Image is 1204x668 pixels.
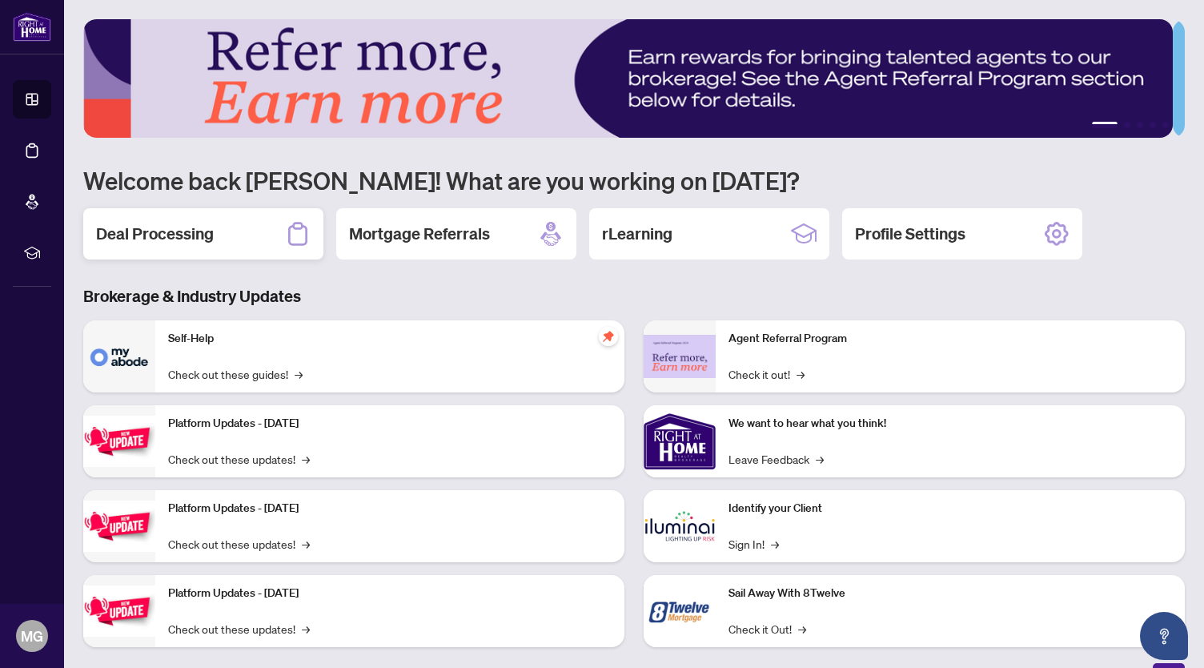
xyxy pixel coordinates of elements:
[728,500,1172,517] p: Identify your Client
[83,416,155,466] img: Platform Updates - July 21, 2025
[83,586,155,636] img: Platform Updates - June 23, 2025
[83,285,1185,308] h3: Brokerage & Industry Updates
[302,535,310,553] span: →
[728,450,824,468] a: Leave Feedback→
[816,450,824,468] span: →
[96,223,214,245] h2: Deal Processing
[1140,612,1188,660] button: Open asap
[644,405,716,477] img: We want to hear what you think!
[1150,122,1156,128] button: 4
[168,450,310,468] a: Check out these updates!→
[83,501,155,551] img: Platform Updates - July 8, 2025
[728,330,1172,348] p: Agent Referral Program
[728,620,806,638] a: Check it Out!→
[644,575,716,647] img: Sail Away With 8Twelve
[1092,122,1118,128] button: 1
[771,535,779,553] span: →
[349,223,490,245] h2: Mortgage Referrals
[728,585,1172,602] p: Sail Away With 8Twelve
[644,490,716,562] img: Identify your Client
[168,535,310,553] a: Check out these updates!→
[168,415,612,433] p: Platform Updates - [DATE]
[798,620,806,638] span: →
[168,330,612,348] p: Self-Help
[13,12,51,42] img: logo
[83,320,155,392] img: Self-Help
[83,165,1185,195] h1: Welcome back [PERSON_NAME]! What are you working on [DATE]?
[728,415,1172,433] p: We want to hear what you think!
[83,19,1173,138] img: Slide 0
[1124,122,1130,128] button: 2
[728,365,805,383] a: Check it out!→
[168,500,612,517] p: Platform Updates - [DATE]
[302,620,310,638] span: →
[168,585,612,602] p: Platform Updates - [DATE]
[168,620,310,638] a: Check out these updates!→
[728,535,779,553] a: Sign In!→
[599,327,618,346] span: pushpin
[168,365,303,383] a: Check out these guides!→
[295,365,303,383] span: →
[644,335,716,379] img: Agent Referral Program
[1162,122,1169,128] button: 5
[21,625,43,647] span: MG
[1137,122,1143,128] button: 3
[797,365,805,383] span: →
[602,223,672,245] h2: rLearning
[855,223,965,245] h2: Profile Settings
[302,450,310,468] span: →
